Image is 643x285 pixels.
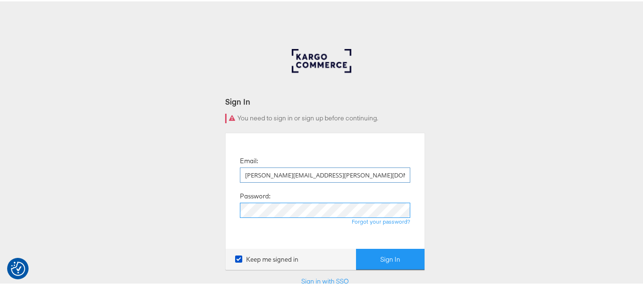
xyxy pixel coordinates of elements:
label: Password: [240,190,270,199]
div: You need to sign in or sign up before continuing. [225,112,425,122]
div: Sign In [225,95,425,106]
a: Forgot your password? [352,216,410,224]
a: Sign in with SSO [301,275,349,284]
button: Sign In [356,247,425,269]
button: Consent Preferences [11,260,25,275]
label: Email: [240,155,258,164]
img: Revisit consent button [11,260,25,275]
label: Keep me signed in [235,254,298,263]
input: Email [240,166,410,181]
